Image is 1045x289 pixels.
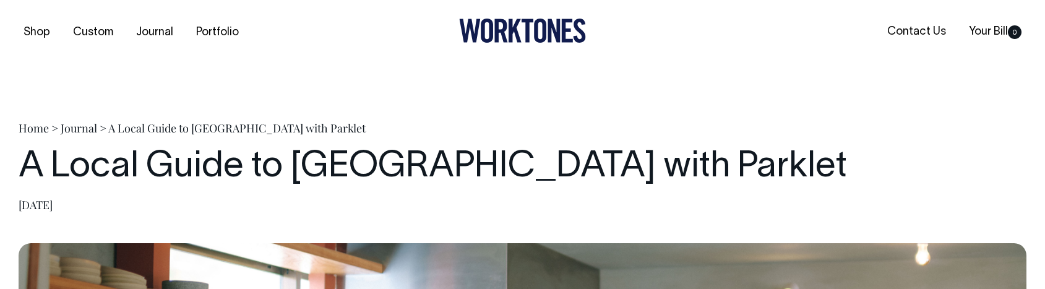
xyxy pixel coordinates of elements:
[19,197,53,212] time: [DATE]
[191,22,244,43] a: Portfolio
[882,22,951,42] a: Contact Us
[964,22,1026,42] a: Your Bill0
[51,121,58,136] span: >
[1008,25,1021,39] span: 0
[19,22,55,43] a: Shop
[131,22,178,43] a: Journal
[68,22,118,43] a: Custom
[61,121,97,136] a: Journal
[19,121,49,136] a: Home
[100,121,106,136] span: >
[108,121,366,136] span: A Local Guide to [GEOGRAPHIC_DATA] with Parklet
[19,148,1026,188] h1: A Local Guide to [GEOGRAPHIC_DATA] with Parklet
